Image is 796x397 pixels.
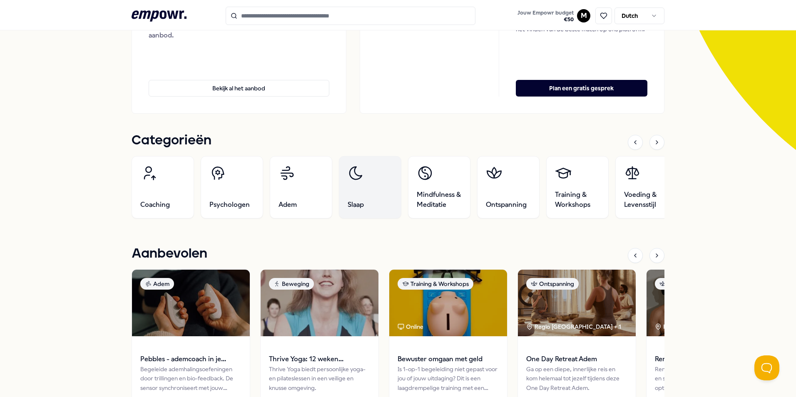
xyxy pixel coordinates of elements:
div: Online [398,322,423,331]
a: Training & Workshops [546,156,609,218]
button: Bekijk al het aanbod [149,80,329,97]
div: Beweging [269,278,314,290]
div: Ontspanning [526,278,579,290]
a: Ontspanning [477,156,540,218]
span: Training & Workshops [555,190,600,210]
div: Adem [140,278,174,290]
span: Slaap [348,200,364,210]
button: Jouw Empowr budget€50 [516,8,575,25]
input: Search for products, categories or subcategories [226,7,475,25]
div: Renessence combineert wetenschap en spirit om gezondheid te optimaliseren. Uniek ecosysteem voor ... [655,365,756,392]
iframe: Help Scout Beacon - Open [754,355,779,380]
h1: Categorieën [132,130,211,151]
div: Ga op een diepe, innerlijke reis en kom helemaal tot jezelf tijdens deze One Day Retreat Adem. [526,365,627,392]
div: Begeleide ademhalingsoefeningen door trillingen en bio-feedback. De sensor synchroniseert met jou... [140,365,241,392]
span: Pebbles - ademcoach in je handen [140,354,241,365]
span: Psychologen [209,200,250,210]
div: Thrive Yoga biedt persoonlijke yoga- en pilateslessen in een veilige en knusse omgeving. [269,365,370,392]
span: Bewuster omgaan met geld [398,354,499,365]
button: M [577,9,590,22]
span: Adem [279,200,297,210]
img: package image [647,270,764,336]
a: Mindfulness & Meditatie [408,156,470,218]
div: Training & Workshops [398,278,473,290]
a: Jouw Empowr budget€50 [514,7,577,25]
span: Thrive Yoga: 12 weken zwangerschapsyoga [269,354,370,365]
h1: Aanbevolen [132,243,207,264]
img: package image [389,270,507,336]
div: Ontspanning [655,278,707,290]
a: Bekijk al het aanbod [149,67,329,97]
a: Slaap [339,156,401,218]
span: Renessence: Wellness & Mindfulness [655,354,756,365]
div: Is 1-op-1 begeleiding niet gepast voor jou of jouw uitdaging? Dit is een laagdrempelige training ... [398,365,499,392]
div: Regio [GEOGRAPHIC_DATA] + 1 [526,322,621,331]
span: Ontspanning [486,200,527,210]
img: package image [518,270,636,336]
span: Jouw Empowr budget [517,10,574,16]
span: One Day Retreat Adem [526,354,627,365]
a: Voeding & Levensstijl [615,156,678,218]
span: € 50 [517,16,574,23]
span: Mindfulness & Meditatie [417,190,462,210]
img: package image [132,270,250,336]
img: package image [261,270,378,336]
a: Coaching [132,156,194,218]
div: Regio [GEOGRAPHIC_DATA] [655,322,743,331]
span: Voeding & Levensstijl [624,190,669,210]
span: Coaching [140,200,170,210]
button: Plan een gratis gesprek [516,80,647,97]
a: Adem [270,156,332,218]
a: Psychologen [201,156,263,218]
